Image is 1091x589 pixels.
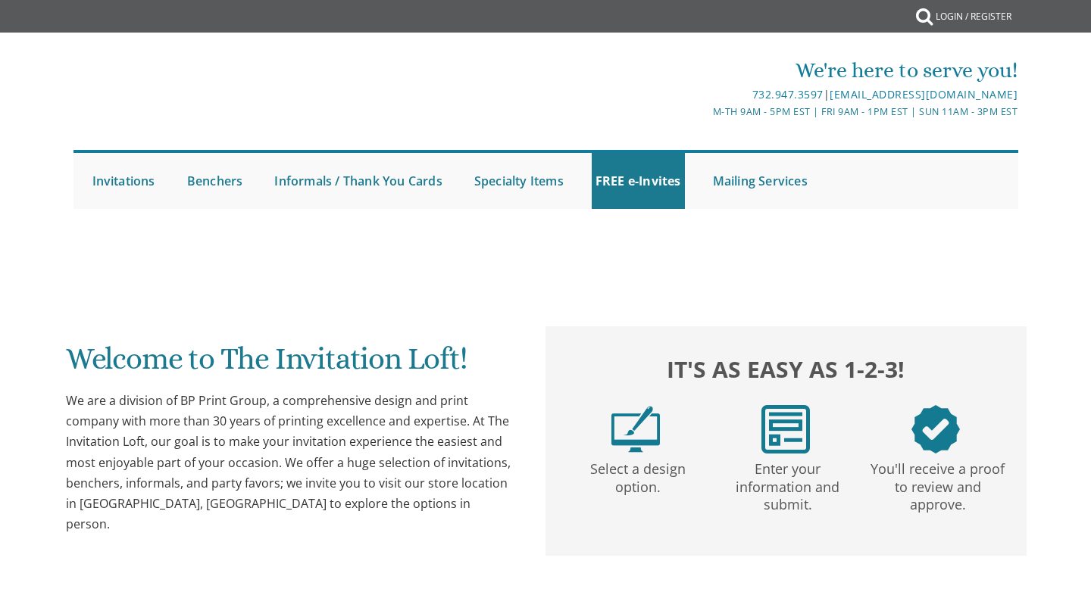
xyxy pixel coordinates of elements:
h1: Welcome to The Invitation Loft! [66,342,516,387]
a: Invitations [89,153,159,209]
a: Mailing Services [709,153,811,209]
a: 732.947.3597 [752,87,824,101]
h2: It's as easy as 1-2-3! [561,352,1011,386]
div: M-Th 9am - 5pm EST | Fri 9am - 1pm EST | Sun 11am - 3pm EST [389,104,1018,120]
div: | [389,86,1018,104]
p: You'll receive a proof to review and approve. [866,453,1010,514]
div: We're here to serve you! [389,55,1018,86]
img: step1.png [611,405,660,453]
p: Enter your information and submit. [716,453,860,514]
a: Benchers [183,153,247,209]
a: FREE e-Invites [592,153,685,209]
a: [EMAIL_ADDRESS][DOMAIN_NAME] [830,87,1018,101]
a: Informals / Thank You Cards [270,153,445,209]
a: Specialty Items [470,153,567,209]
img: step3.png [911,405,960,453]
p: Select a design option. [566,453,710,497]
img: step2.png [761,405,810,453]
div: We are a division of BP Print Group, a comprehensive design and print company with more than 30 y... [66,391,516,534]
